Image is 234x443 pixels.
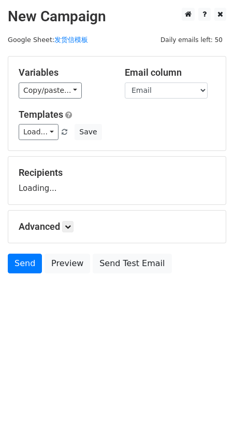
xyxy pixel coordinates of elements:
[19,167,215,178] h5: Recipients
[19,67,109,78] h5: Variables
[8,8,226,25] h2: New Campaign
[19,82,82,99] a: Copy/paste...
[19,167,215,194] div: Loading...
[45,254,90,273] a: Preview
[19,124,58,140] a: Load...
[8,254,42,273] a: Send
[125,67,215,78] h5: Email column
[8,36,88,44] small: Google Sheet:
[157,34,226,46] span: Daily emails left: 50
[19,221,215,232] h5: Advanced
[75,124,101,140] button: Save
[54,36,88,44] a: 发货信模板
[19,109,63,120] a: Templates
[93,254,171,273] a: Send Test Email
[157,36,226,44] a: Daily emails left: 50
